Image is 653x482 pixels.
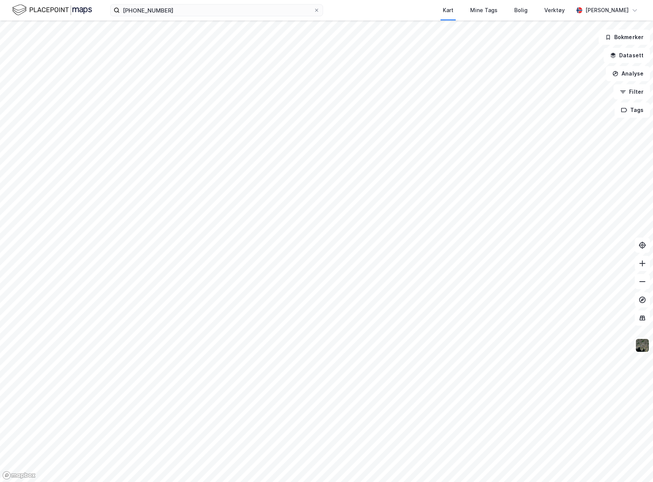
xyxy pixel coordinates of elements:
input: Søk på adresse, matrikkel, gårdeiere, leietakere eller personer [120,5,314,16]
a: Mapbox homepage [2,471,36,480]
button: Datasett [604,48,650,63]
img: logo.f888ab2527a4732fd821a326f86c7f29.svg [12,3,92,17]
button: Analyse [606,66,650,81]
div: Verktøy [544,6,565,15]
div: Kart [443,6,453,15]
button: Filter [613,84,650,99]
div: Mine Tags [470,6,498,15]
div: Bolig [514,6,528,15]
div: [PERSON_NAME] [585,6,629,15]
div: Kontrollprogram for chat [615,446,653,482]
iframe: Chat Widget [615,446,653,482]
button: Bokmerker [599,30,650,45]
img: 9k= [635,338,650,353]
button: Tags [615,102,650,118]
